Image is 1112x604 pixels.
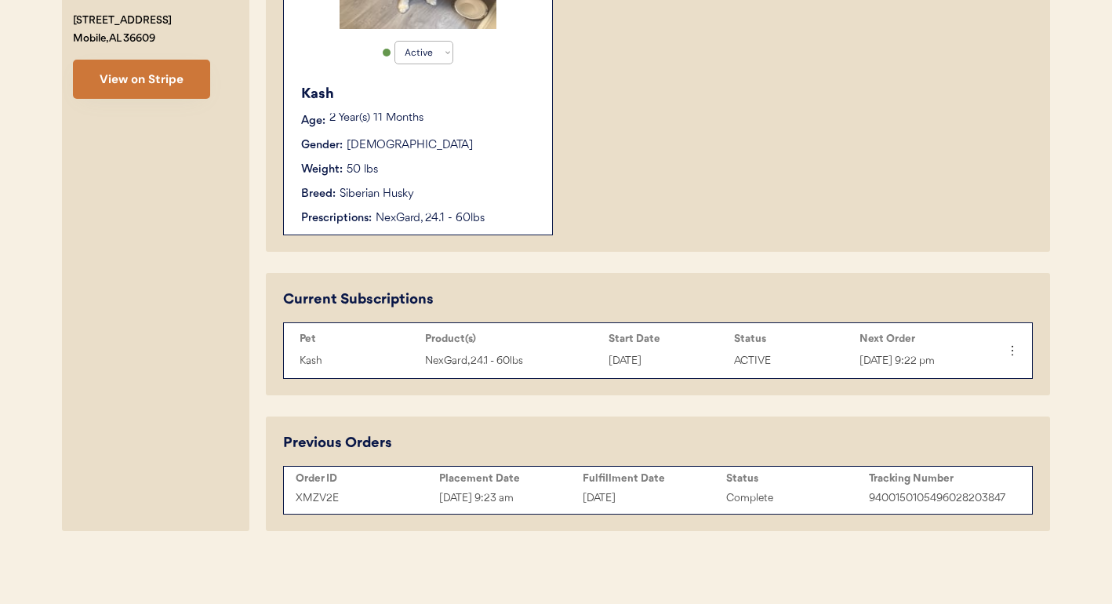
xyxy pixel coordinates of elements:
div: Weight: [301,162,343,178]
div: Status [726,472,870,485]
button: View on Stripe [73,60,210,99]
p: 2 Year(s) 11 Months [329,113,536,124]
div: [DATE] 9:23 am [439,489,583,508]
div: Tracking Number [869,472,1012,485]
div: 9400150105496028203847 [869,489,1012,508]
div: Previous Orders [283,433,392,454]
div: [DEMOGRAPHIC_DATA] [347,137,473,154]
div: Gender: [301,137,343,154]
div: Pet [300,333,417,345]
div: Kash [300,352,417,370]
div: Order ID [296,472,439,485]
div: 50 lbs [347,162,378,178]
div: [DATE] 9:22 pm [859,352,977,370]
div: Complete [726,489,870,508]
div: Status [734,333,852,345]
div: Age: [301,113,325,129]
div: Siberian Husky [340,186,414,202]
div: [DATE] [583,489,726,508]
div: Fulfillment Date [583,472,726,485]
div: Next Order [859,333,977,345]
div: Current Subscriptions [283,289,434,311]
div: NexGard, 24.1 - 60lbs [425,352,601,370]
div: Prescriptions: [301,210,372,227]
div: [DATE] [609,352,726,370]
div: XMZV2E [296,489,439,508]
div: Start Date [609,333,726,345]
div: NexGard, 24.1 - 60lbs [376,210,536,227]
div: Kash [301,84,536,105]
div: Product(s) [425,333,601,345]
div: [STREET_ADDRESS] Mobile, AL 36609 [73,12,172,48]
div: ACTIVE [734,352,852,370]
div: Breed: [301,186,336,202]
div: Placement Date [439,472,583,485]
